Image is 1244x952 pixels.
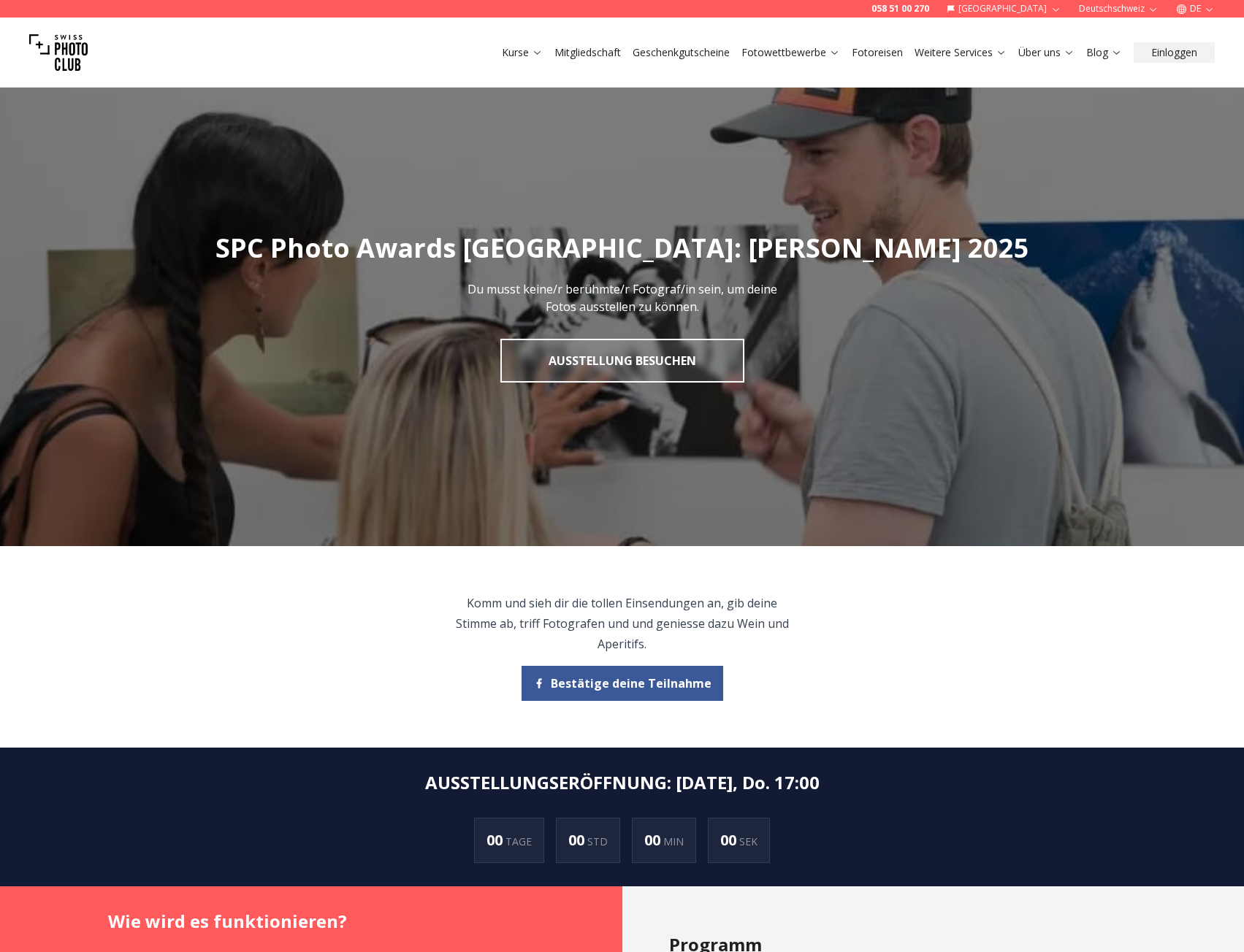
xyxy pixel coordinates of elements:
[1018,45,1075,60] a: Über uns
[1080,42,1128,63] button: Blog
[549,42,627,63] button: Mitgliedschaft
[909,42,1012,63] button: Weitere Services
[505,834,532,848] span: TAGE
[741,45,840,60] a: Fotowettbewerbe
[1086,45,1122,60] a: Blog
[29,23,88,82] img: Swiss photo club
[915,45,1007,60] a: Weitere Services
[108,910,576,933] h2: Wie wird es funktionieren?
[1134,42,1215,63] button: Einloggen
[459,280,786,315] p: Du musst keine/r berühmte/r Fotograf/in sein, um deine Fotos ausstellen zu können.
[644,830,663,850] span: 00
[587,834,608,848] span: STD
[739,834,758,848] span: SEK
[852,45,903,60] a: Fotoreisen
[663,834,684,848] span: MIN
[871,3,929,15] a: 058 51 00 270
[425,771,820,794] h2: AUSSTELLUNGSERÖFFNUNG : [DATE], Do. 17:00
[551,675,711,692] span: Bestätige deine Teilnahme
[496,42,549,63] button: Kurse
[568,830,587,850] span: 00
[554,45,621,60] a: Mitgliedschaft
[522,666,723,701] button: Bestätige deine Teilnahme
[1012,42,1080,63] button: Über uns
[736,42,846,63] button: Fotowettbewerbe
[455,593,789,654] p: Komm und sieh dir die tollen Einsendungen an, gib deine Stimme ab, triff Fotografen und und genie...
[633,45,730,60] a: Geschenkgutscheine
[500,339,744,383] a: Ausstellung besuchen
[627,42,736,63] button: Geschenkgutscheine
[502,45,543,60] a: Kurse
[720,830,739,850] span: 00
[846,42,909,63] button: Fotoreisen
[486,830,505,850] span: 00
